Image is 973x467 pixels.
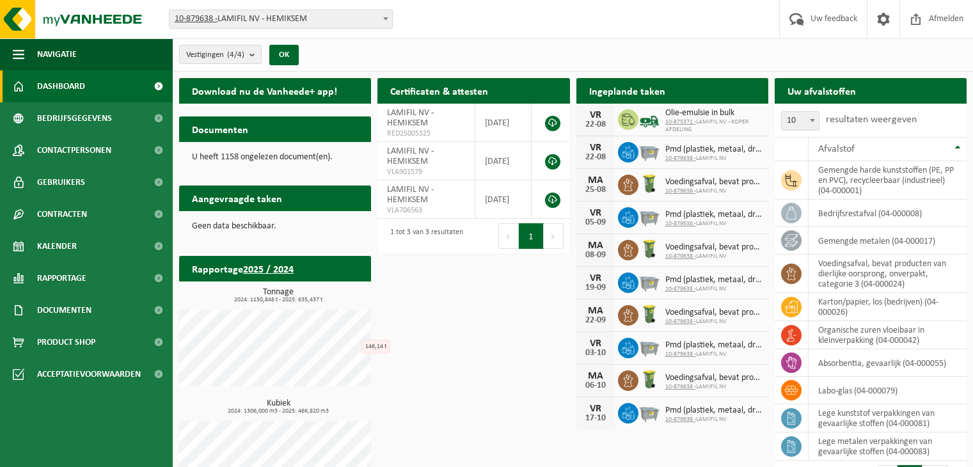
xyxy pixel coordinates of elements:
div: VR [583,404,608,414]
span: LAMIFIL NV [665,220,762,228]
span: LAMIFIL NV [665,416,762,423]
span: 10 [781,111,819,131]
span: Dashboard [37,70,85,102]
h2: Ingeplande taken [576,78,678,103]
span: Navigatie [37,38,77,70]
span: LAMIFIL NV - HEMIKSEM [387,185,434,205]
h3: Tonnage [186,288,371,303]
button: Next [544,223,564,249]
span: Product Shop [37,326,95,358]
div: MA [583,371,608,381]
div: 1 tot 3 van 3 resultaten [384,222,463,250]
span: LAMIFIL NV [665,187,762,195]
p: Geen data beschikbaar. [192,222,358,231]
td: absorbentia, gevaarlijk (04-000055) [809,349,967,377]
td: [DATE] [475,104,532,142]
tcxspan: Call 10-879638 - via 3CX [665,383,696,390]
span: 10 [782,112,819,130]
span: 10-879638 - LAMIFIL NV - HEMIKSEM [169,10,393,29]
td: bedrijfsrestafval (04-000008) [809,200,967,227]
img: WB-0140-HPE-GN-50 [638,303,660,325]
td: gemengde harde kunststoffen (PE, PP en PVC), recycleerbaar (industrieel) (04-000001) [809,161,967,200]
div: 05-09 [583,218,608,227]
tcxspan: Call 10-879638 - via 3CX [665,318,696,325]
tcxspan: Call 10-879638 - via 3CX [665,220,696,227]
img: WB-0140-HPE-GN-50 [638,368,660,390]
img: WB-2500-GAL-GY-01 [638,140,660,162]
tcxspan: Call 10-879638 - via 3CX [665,253,696,260]
td: karton/papier, los (bedrijven) (04-000026) [809,293,967,321]
button: OK [269,45,299,65]
h2: Aangevraagde taken [179,186,295,210]
div: 06-10 [583,381,608,390]
div: 19-09 [583,283,608,292]
td: organische zuren vloeibaar in kleinverpakking (04-000042) [809,321,967,349]
span: RED25005325 [387,129,465,139]
span: Voedingsafval, bevat producten van dierlijke oorsprong, onverpakt, categorie 3 [665,373,762,383]
tcxspan: Call 10-879638 - via 3CX [175,14,218,24]
span: LAMIFIL NV [665,253,762,260]
span: LAMIFIL NV - KOPER AFDELING [665,118,762,134]
span: LAMIFIL NV [665,318,762,326]
span: LAMIFIL NV [665,351,762,358]
tcxspan: Call 10-875371 - via 3CX [665,118,696,125]
h2: Uw afvalstoffen [775,78,869,103]
td: labo-glas (04-000079) [809,377,967,404]
span: Pmd (plastiek, metaal, drankkartons) (bedrijven) [665,340,762,351]
span: Vestigingen [186,45,244,65]
h3: Kubiek [186,399,371,415]
span: LAMIFIL NV [665,155,762,162]
span: Voedingsafval, bevat producten van dierlijke oorsprong, onverpakt, categorie 3 [665,242,762,253]
span: LAMIFIL NV [665,285,762,293]
div: VR [583,110,608,120]
button: 1 [519,223,544,249]
span: Gebruikers [37,166,85,198]
div: 03-10 [583,349,608,358]
span: 2024: 1150,848 t - 2025: 635,437 t [186,297,371,303]
img: BL-LQ-LV [638,107,660,129]
button: Vestigingen(4/4) [179,45,262,64]
span: Voedingsafval, bevat producten van dierlijke oorsprong, onverpakt, categorie 3 [665,177,762,187]
h2: Rapportage [179,256,306,281]
span: VLA706563 [387,205,465,216]
div: 22-09 [583,316,608,325]
span: Pmd (plastiek, metaal, drankkartons) (bedrijven) [665,275,762,285]
div: 08-09 [583,251,608,260]
a: Bekijk rapportage [276,281,370,306]
td: [DATE] [475,142,532,180]
span: 2024: 1306,000 m3 - 2025: 466,820 m3 [186,408,371,415]
div: 22-08 [583,120,608,129]
td: lege metalen verpakkingen van gevaarlijke stoffen (04-000083) [809,432,967,461]
img: WB-2500-GAL-GY-01 [638,205,660,227]
img: WB-0140-HPE-GN-50 [638,238,660,260]
span: Pmd (plastiek, metaal, drankkartons) (bedrijven) [665,210,762,220]
tcxspan: Call 10-879638 - via 3CX [665,351,696,358]
tcxspan: Call 2025 / 2024 via 3CX [243,265,294,275]
span: LAMIFIL NV - HEMIKSEM [387,146,434,166]
div: MA [583,306,608,316]
span: Contactpersonen [37,134,111,166]
div: VR [583,208,608,218]
button: Previous [498,223,519,249]
label: resultaten weergeven [826,115,917,125]
span: Afvalstof [818,144,855,154]
span: 10-879638 - LAMIFIL NV - HEMIKSEM [170,10,392,28]
div: 25-08 [583,186,608,194]
img: WB-2500-GAL-GY-01 [638,336,660,358]
span: Olie-emulsie in bulk [665,108,762,118]
tcxspan: Call 10-879638 - via 3CX [665,416,696,423]
span: Rapportage [37,262,86,294]
count: (4/4) [227,51,244,59]
div: MA [583,175,608,186]
h2: Download nu de Vanheede+ app! [179,78,350,103]
span: Voedingsafval, bevat producten van dierlijke oorsprong, onverpakt, categorie 3 [665,308,762,318]
span: LAMIFIL NV [665,383,762,391]
h2: Documenten [179,116,261,141]
div: 146,14 t [361,340,390,354]
img: WB-2500-GAL-GY-01 [638,271,660,292]
div: MA [583,241,608,251]
tcxspan: Call 10-879638 - via 3CX [665,187,696,194]
tcxspan: Call 10-879638 - via 3CX [665,285,696,292]
div: VR [583,338,608,349]
span: Pmd (plastiek, metaal, drankkartons) (bedrijven) [665,406,762,416]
